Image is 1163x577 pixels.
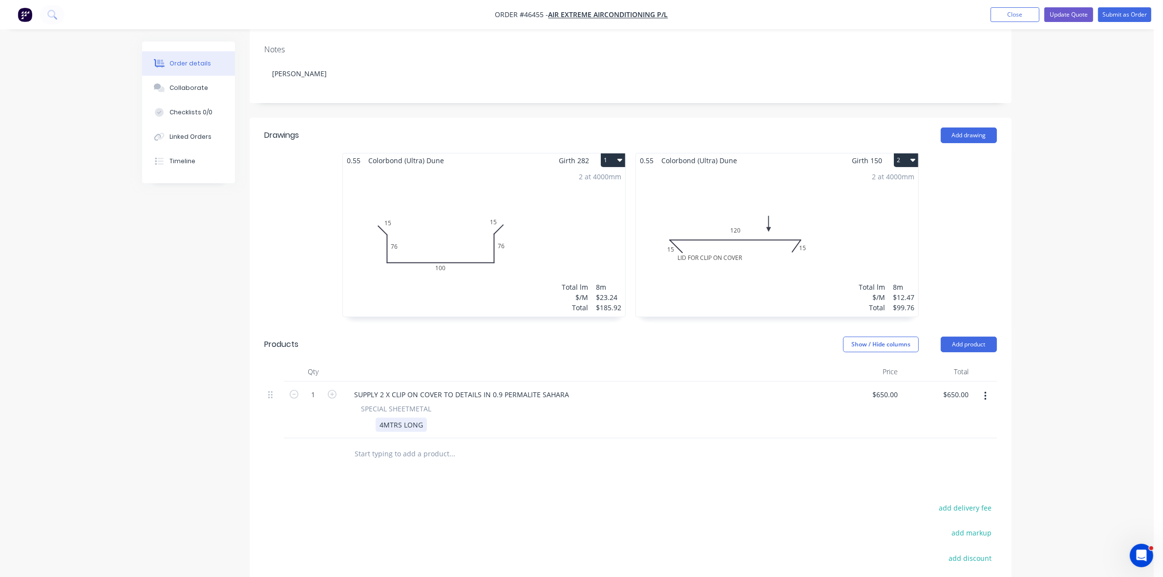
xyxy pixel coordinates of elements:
span: Girth 282 [559,153,589,168]
div: 2 at 4000mm [872,171,914,182]
button: Checklists 0/0 [142,100,235,125]
span: 0.55 [636,153,657,168]
div: $/M [859,292,885,302]
span: Order #46455 - [495,10,549,20]
div: $99.76 [893,302,914,313]
a: AIR EXTREME AIRCONDITIONING P/L [549,10,668,20]
div: Notes [264,45,997,54]
button: Update Quote [1044,7,1093,22]
button: 1 [601,153,625,167]
button: Submit as Order [1098,7,1151,22]
button: add discount [944,551,997,564]
div: $185.92 [596,302,621,313]
div: Collaborate [169,84,208,92]
button: Add product [941,337,997,352]
button: Linked Orders [142,125,235,149]
div: Order details [169,59,211,68]
div: 4MTRS LONG [376,418,427,432]
div: Drawings [264,129,299,141]
div: 8m [893,282,914,292]
button: Timeline [142,149,235,173]
div: Qty [284,362,342,382]
div: $23.24 [596,292,621,302]
button: Collaborate [142,76,235,100]
img: Factory [18,7,32,22]
span: SPECIAL SHEETMETAL [361,404,431,414]
div: 0157610076152 at 4000mmTotal lm$/MTotal8m$23.24$185.92 [343,168,625,317]
div: LID FOR CLIP ON COVER15120152 at 4000mmTotal lm$/MTotal8m$12.47$99.76 [636,168,918,317]
span: Girth 150 [852,153,882,168]
iframe: Intercom live chat [1130,544,1153,567]
div: Total [902,362,973,382]
div: Products [264,339,298,350]
div: Total [859,302,885,313]
div: Price [831,362,902,382]
div: Checklists 0/0 [169,108,212,117]
div: $/M [562,292,588,302]
div: [PERSON_NAME] [264,59,997,88]
div: Timeline [169,157,195,166]
button: add delivery fee [934,501,997,514]
span: Colorbond (Ultra) Dune [364,153,448,168]
button: 2 [894,153,918,167]
input: Start typing to add a product... [354,444,550,464]
button: Show / Hide columns [843,337,919,352]
button: Order details [142,51,235,76]
div: $12.47 [893,292,914,302]
div: SUPPLY 2 X CLIP ON COVER TO DETAILS IN 0.9 PERMALITE SAHARA [346,387,577,402]
span: Colorbond (Ultra) Dune [657,153,741,168]
div: 8m [596,282,621,292]
button: add markup [947,526,997,539]
div: 2 at 4000mm [579,171,621,182]
div: Total [562,302,588,313]
div: Linked Orders [169,132,211,141]
button: Add drawing [941,128,997,143]
span: 0.55 [343,153,364,168]
div: Total lm [859,282,885,292]
button: Close [991,7,1039,22]
div: Total lm [562,282,588,292]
